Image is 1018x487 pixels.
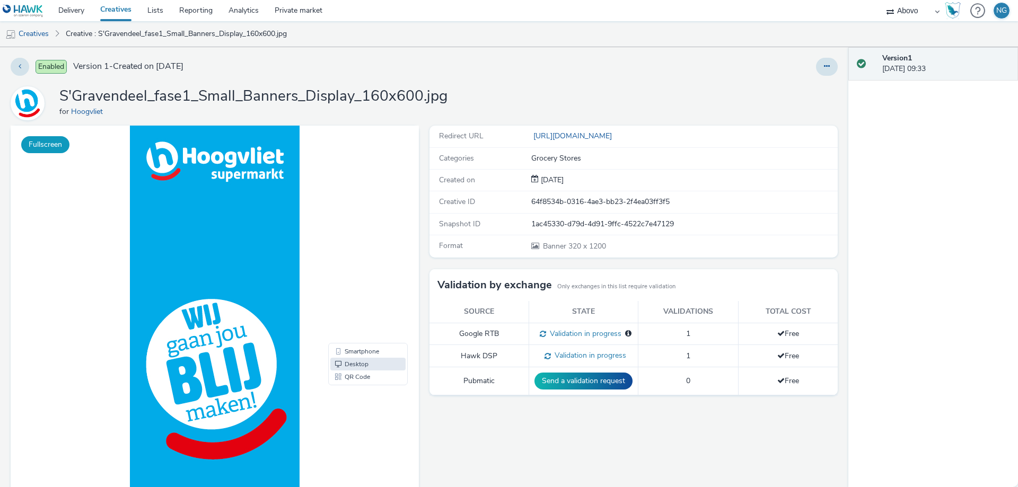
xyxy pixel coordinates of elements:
span: Free [777,376,799,386]
span: Free [777,351,799,361]
span: [DATE] [539,175,564,185]
th: State [529,301,638,323]
img: Hoogvliet [12,88,43,119]
span: Categories [439,153,474,163]
li: Desktop [320,232,395,245]
span: Desktop [334,235,358,242]
span: 320 x 1200 [542,241,606,251]
span: Enabled [36,60,67,74]
div: NG [996,3,1007,19]
li: QR Code [320,245,395,258]
td: Google RTB [429,323,529,345]
img: undefined Logo [3,4,43,17]
h3: Validation by exchange [437,277,552,293]
a: Hawk Academy [945,2,965,19]
button: Send a validation request [534,373,633,389]
a: Creative : S'Gravendeel_fase1_Small_Banners_Display_160x600.jpg [60,21,292,47]
span: Redirect URL [439,131,484,141]
a: Hoogvliet [11,98,49,108]
span: Version 1 - Created on [DATE] [73,60,183,73]
th: Validations [638,301,739,323]
button: Fullscreen [21,136,69,153]
th: Total cost [739,301,838,323]
span: Banner [543,241,568,251]
li: Smartphone [320,219,395,232]
span: Format [439,241,463,251]
img: Hawk Academy [945,2,961,19]
span: Created on [439,175,475,185]
td: Hawk DSP [429,345,529,367]
span: 1 [686,351,690,361]
div: Grocery Stores [531,153,837,164]
div: 1ac45330-d79d-4d91-9ffc-4522c7e47129 [531,219,837,229]
a: Hoogvliet [71,107,107,117]
div: 64f8534b-0316-4ae3-bb23-2f4ea03ff3f5 [531,197,837,207]
a: [URL][DOMAIN_NAME] [531,131,616,141]
span: Validation in progress [551,350,626,360]
small: Only exchanges in this list require validation [557,282,675,291]
span: Creative ID [439,197,475,207]
span: QR Code [334,248,359,254]
span: 0 [686,376,690,386]
span: Snapshot ID [439,219,480,229]
span: Free [777,329,799,339]
h1: S'Gravendeel_fase1_Small_Banners_Display_160x600.jpg [59,86,447,107]
img: mobile [5,29,16,40]
strong: Version 1 [882,53,912,63]
div: [DATE] 09:33 [882,53,1010,75]
td: Pubmatic [429,367,529,395]
span: Validation in progress [546,329,621,339]
th: Source [429,301,529,323]
span: 1 [686,329,690,339]
span: for [59,107,71,117]
div: Creation 21 August 2025, 09:33 [539,175,564,185]
span: Smartphone [334,223,368,229]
